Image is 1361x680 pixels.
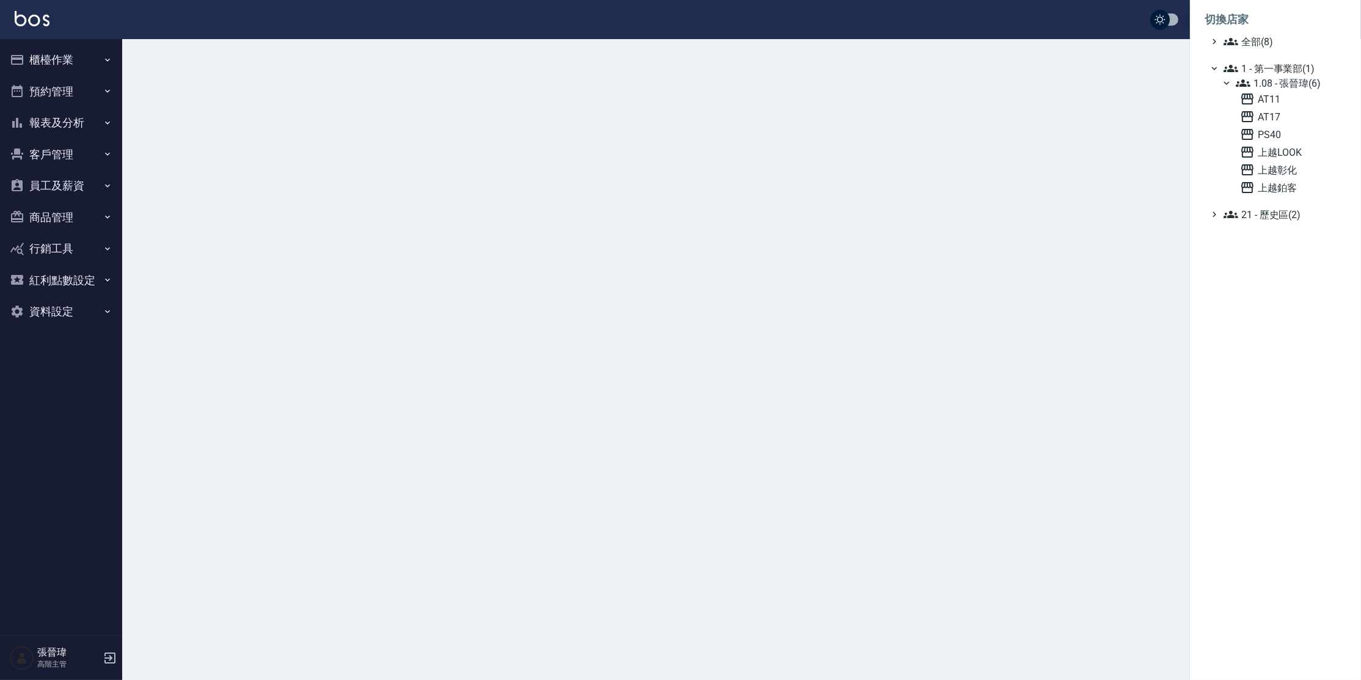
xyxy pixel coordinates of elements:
[1240,92,1341,106] span: AT11
[1205,5,1346,34] li: 切換店家
[1224,34,1341,49] span: 全部(8)
[1236,76,1341,90] span: 1.08 - 張晉瑋(6)
[1224,207,1341,222] span: 21 - 歷史區(2)
[1240,109,1341,124] span: AT17
[1224,61,1341,76] span: 1 - 第一事業部(1)
[1240,180,1341,195] span: 上越鉑客
[1240,127,1341,142] span: PS40
[1240,145,1341,159] span: 上越LOOK
[1240,163,1341,177] span: 上越彰化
